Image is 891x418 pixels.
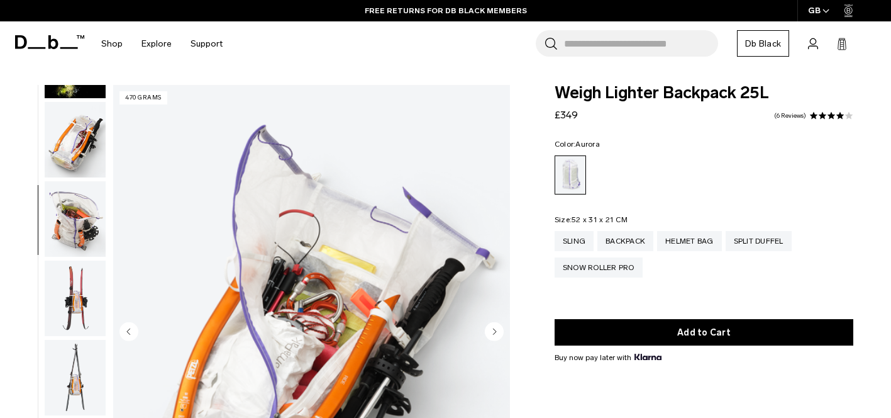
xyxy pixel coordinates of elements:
button: Weigh_Lighter_Backpack_25L_7.png [44,181,106,257]
a: Helmet Bag [657,231,722,251]
span: £349 [555,109,578,121]
a: Shop [101,21,123,66]
a: Backpack [597,231,653,251]
a: Sling [555,231,594,251]
a: FREE RETURNS FOR DB BLACK MEMBERS [365,5,527,16]
a: Split Duffel [726,231,792,251]
button: Weigh_Lighter_Backpack_25L_6.png [44,101,106,178]
img: Weigh_Lighter_Backpack_25L_7.png [45,181,106,257]
span: Aurora [575,140,600,149]
button: Next slide [485,322,504,344]
legend: Color: [555,140,600,148]
a: 6 reviews [774,113,806,119]
a: Db Black [737,30,789,57]
button: Weigh_Lighter_Backpack_25L_9.png [44,339,106,416]
a: Snow Roller Pro [555,257,643,278]
legend: Size: [555,216,628,223]
p: 470 grams [119,91,167,104]
img: Weigh_Lighter_Backpack_25L_8.png [45,261,106,336]
span: Buy now pay later with [555,352,661,363]
img: Weigh_Lighter_Backpack_25L_9.png [45,340,106,415]
button: Add to Cart [555,319,853,346]
button: Previous slide [119,322,138,344]
span: 52 x 31 x 21 CM [572,215,628,224]
nav: Main Navigation [92,21,232,66]
img: {"height" => 20, "alt" => "Klarna"} [634,354,661,360]
button: Weigh_Lighter_Backpack_25L_8.png [44,260,106,337]
a: Explore [141,21,172,66]
a: Aurora [555,155,586,195]
a: Support [191,21,223,66]
span: Weigh Lighter Backpack 25L [555,85,853,101]
img: Weigh_Lighter_Backpack_25L_6.png [45,102,106,178]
